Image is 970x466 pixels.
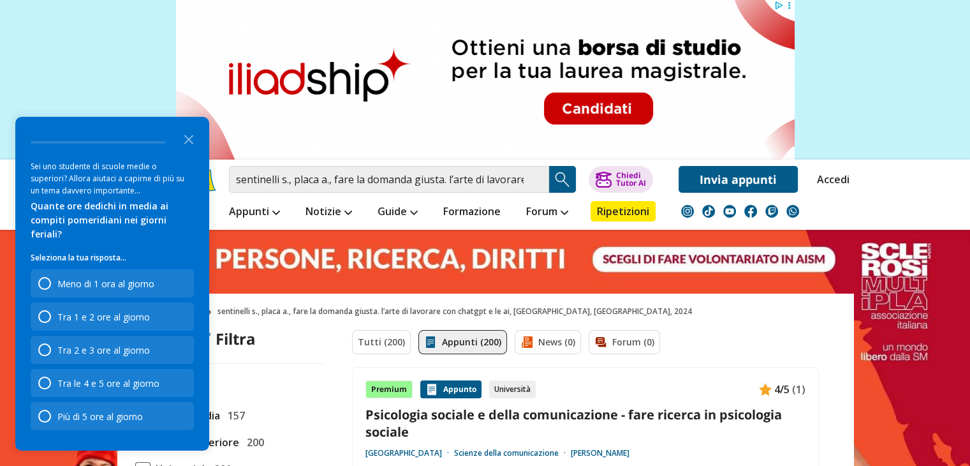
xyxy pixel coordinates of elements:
[57,344,150,356] div: Tra 2 e 3 ore al giorno
[31,402,194,430] div: Più di 5 ore al giorno
[31,199,194,241] div: Quante ore dedichi in media ai compiti pomeridiani nei giorni feriali?
[553,170,572,189] img: Cerca appunti, riassunti o versioni
[226,201,283,224] a: Appunti
[759,383,772,396] img: Appunti contenuto
[817,166,844,193] a: Accedi
[302,201,355,224] a: Notizie
[418,330,507,354] a: Appunti (200)
[786,205,799,218] img: WhatsApp
[31,303,194,331] div: Tra 1 e 2 ore al giorno
[723,205,736,218] img: youtube
[374,201,421,224] a: Guide
[57,311,150,323] div: Tra 1 e 2 ore al giorno
[365,380,413,398] div: Premium
[549,166,576,193] button: Search Button
[15,117,209,451] div: Survey
[765,205,778,218] img: twitch
[31,369,194,397] div: Tra le 4 e 5 ore al giorno
[523,201,571,224] a: Forum
[198,330,256,348] div: Filtra
[774,381,790,398] span: 4/5
[176,126,202,151] button: Close the survey
[571,448,629,458] a: [PERSON_NAME]
[223,407,245,424] span: 157
[744,205,757,218] img: facebook
[454,448,571,458] a: Scienze della comunicazione
[425,383,438,396] img: Appunti contenuto
[217,301,697,322] span: sentinelli s., placa a., fare la domanda giusta. l’arte di lavorare con chatgpt e le ai, [GEOGRAP...
[57,278,154,290] div: Meno di 1 ora al giorno
[681,205,694,218] img: instagram
[591,201,656,222] a: Ripetizioni
[229,166,549,193] input: Cerca appunti, riassunti o versioni
[31,252,194,264] p: Seleziona la tua risposta...
[420,380,481,398] div: Appunto
[242,434,264,451] span: 200
[31,160,194,197] div: Sei uno studente di scuole medie o superiori? Allora aiutaci a capirne di più su un tema davvero ...
[365,448,454,458] a: [GEOGRAPHIC_DATA]
[589,166,653,193] button: ChiediTutor AI
[57,410,143,423] div: Più di 5 ore al giorno
[352,330,411,354] a: Tutti (200)
[615,172,645,187] div: Chiedi Tutor AI
[365,406,805,440] a: Psicologia sociale e della comunicazione - fare ricerca in psicologia sociale
[702,205,715,218] img: tiktok
[792,381,805,398] span: (1)
[489,380,536,398] div: Università
[31,269,194,297] div: Meno di 1 ora al giorno
[440,201,504,224] a: Formazione
[424,336,437,349] img: Appunti filtro contenuto attivo
[57,377,159,389] div: Tra le 4 e 5 ore al giorno
[31,336,194,364] div: Tra 2 e 3 ore al giorno
[679,166,798,193] a: Invia appunti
